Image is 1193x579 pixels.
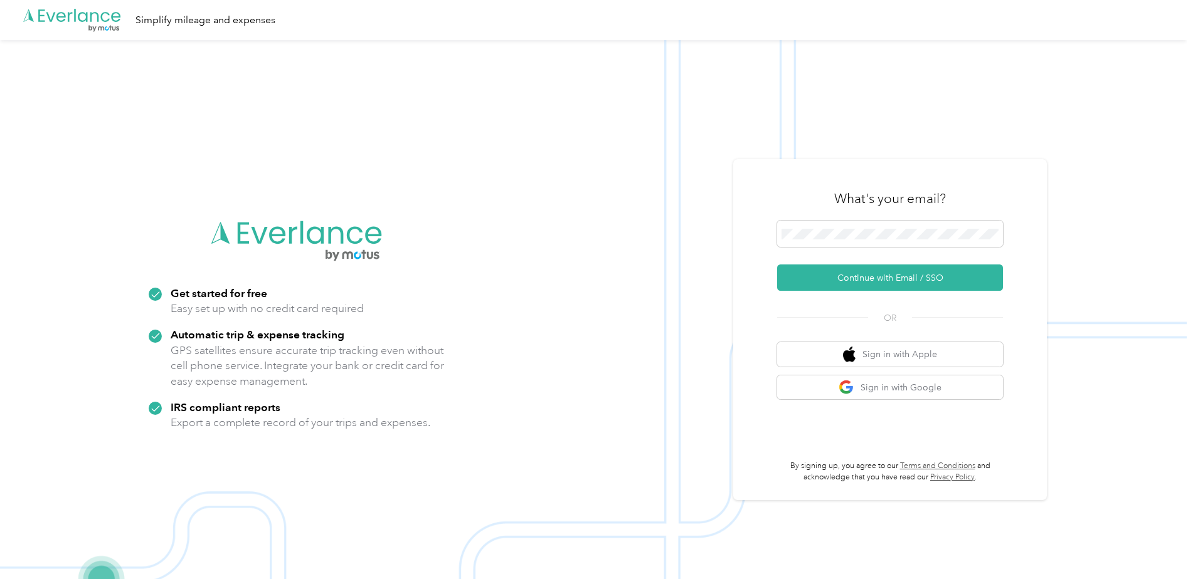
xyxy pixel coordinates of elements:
[777,264,1003,291] button: Continue with Email / SSO
[868,311,912,325] span: OR
[171,400,280,414] strong: IRS compliant reports
[171,286,267,300] strong: Get started for free
[839,380,854,395] img: google logo
[834,190,946,207] h3: What's your email?
[1123,509,1193,579] iframe: Everlance-gr Chat Button Frame
[135,13,275,28] div: Simplify mileage and expenses
[171,415,430,430] p: Export a complete record of your trips and expenses.
[930,472,975,482] a: Privacy Policy
[777,375,1003,400] button: google logoSign in with Google
[171,301,364,316] p: Easy set up with no credit card required
[171,343,445,389] p: GPS satellites ensure accurate trip tracking even without cell phone service. Integrate your bank...
[171,328,344,341] strong: Automatic trip & expense tracking
[900,461,975,471] a: Terms and Conditions
[843,347,856,362] img: apple logo
[777,461,1003,482] p: By signing up, you agree to our and acknowledge that you have read our .
[777,342,1003,367] button: apple logoSign in with Apple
